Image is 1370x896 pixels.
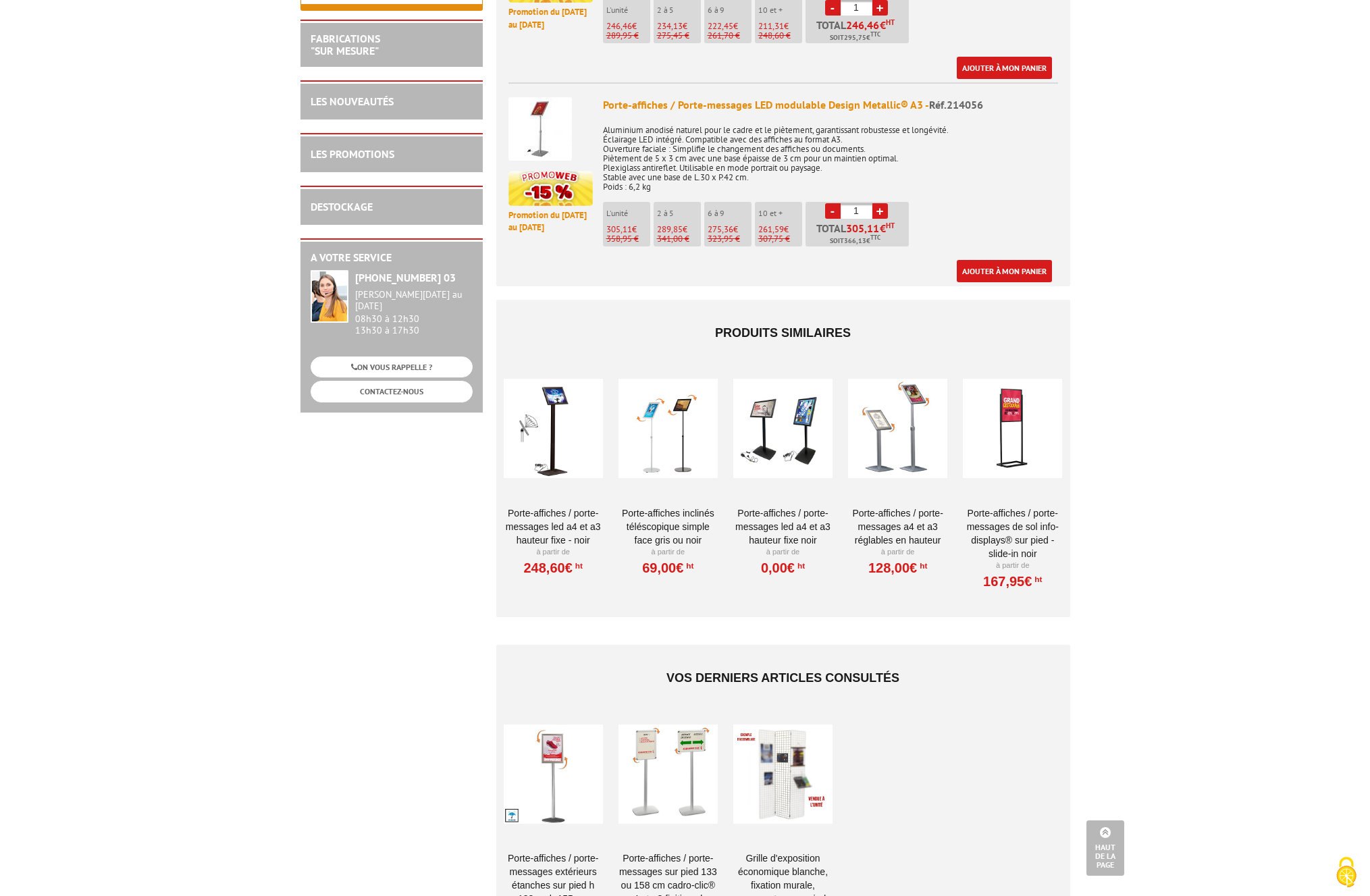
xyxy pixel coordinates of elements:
[917,561,927,571] sup: HT
[311,270,348,323] img: widget-service.jpg
[508,97,572,161] img: Porte-affiches / Porte-messages LED modulable Design Metallic® A3
[355,271,456,284] strong: [PHONE_NUMBER] 03
[504,547,603,558] p: À partir de
[708,234,752,244] p: 323,95 €
[848,506,947,547] a: Porte-affiches / Porte-messages A4 et A3 réglables en hauteur
[1086,820,1124,876] a: Haut de la page
[657,223,683,235] span: 289,85
[523,564,582,572] a: 248,60€HT
[708,5,752,15] p: 6 à 9
[761,564,805,572] a: 0,00€HT
[957,260,1052,282] a: Ajouter à mon panier
[603,116,1058,192] p: Aluminium anodisé naturel pour le cadre et le piètement, garantissant robustesse et longévité. Éc...
[963,506,1062,560] a: Porte-affiches / Porte-messages de sol Info-Displays® sur pied - Slide-in Noir
[606,225,650,234] p: €
[311,252,473,264] h2: A votre service
[657,225,701,234] p: €
[830,236,880,246] span: Soit €
[311,200,373,213] a: DESTOCKAGE
[715,326,851,340] span: Produits similaires
[508,171,593,206] img: promotion
[603,97,1058,113] div: Porte-affiches / Porte-messages LED modulable Design Metallic® A3 -
[355,289,473,312] div: [PERSON_NAME][DATE] au [DATE]
[880,20,886,30] span: €
[830,32,880,43] span: Soit €
[758,209,802,218] p: 10 et +
[683,561,693,571] sup: HT
[758,225,802,234] p: €
[311,95,394,108] a: LES NOUVEAUTÉS
[758,31,802,41] p: 248,60 €
[758,234,802,244] p: 307,75 €
[606,31,650,41] p: 289,95 €
[1329,855,1363,889] img: Cookies (fenêtre modale)
[795,561,805,571] sup: HT
[846,223,880,234] span: 305,11
[657,234,701,244] p: 341,00 €
[311,381,473,402] a: CONTACTEZ-NOUS
[606,20,632,32] span: 246,46
[642,564,693,572] a: 69,00€HT
[311,147,394,161] a: LES PROMOTIONS
[504,506,603,547] a: Porte-affiches / Porte-messages LED A4 et A3 hauteur fixe - Noir
[708,31,752,41] p: 261,70 €
[657,22,701,31] p: €
[1032,575,1042,584] sup: HT
[606,5,650,15] p: L'unité
[355,289,473,336] div: 08h30 à 12h30 13h30 à 17h30
[708,22,752,31] p: €
[708,209,752,218] p: 6 à 9
[657,20,683,32] span: 234,13
[666,671,899,685] span: Vos derniers articles consultés
[758,22,802,31] p: €
[733,547,833,558] p: À partir de
[880,223,886,234] span: €
[708,20,733,32] span: 222,45
[825,203,841,219] a: -
[708,223,733,235] span: 275,36
[618,547,718,558] p: À partir de
[1323,850,1370,896] button: Cookies (fenêtre modale)
[758,223,784,235] span: 261,59
[870,30,880,38] sup: TTC
[606,234,650,244] p: 358,95 €
[606,209,650,218] p: L'unité
[606,223,632,235] span: 305,11
[983,577,1042,585] a: 167,95€HT
[733,506,833,547] a: Porte-affiches / Porte-messages LED A4 et A3 hauteur fixe Noir
[844,236,866,246] span: 366,13
[606,22,650,31] p: €
[809,20,909,43] p: Total
[809,223,909,246] p: Total
[708,225,752,234] p: €
[618,506,718,547] a: Porte-affiches inclinés téléscopique simple face gris ou noir
[868,564,927,572] a: 128,00€HT
[886,18,895,27] sup: HT
[848,547,947,558] p: À partir de
[657,5,701,15] p: 2 à 5
[957,57,1052,79] a: Ajouter à mon panier
[311,357,473,377] a: ON VOUS RAPPELLE ?
[758,5,802,15] p: 10 et +
[929,98,983,111] span: Réf.214056
[657,31,701,41] p: 275,45 €
[886,221,895,230] sup: HT
[846,20,880,30] span: 246,46
[872,203,888,219] a: +
[573,561,583,571] sup: HT
[963,560,1062,571] p: À partir de
[311,32,380,57] a: FABRICATIONS"Sur Mesure"
[758,20,784,32] span: 211,31
[508,6,593,31] p: Promotion du [DATE] au [DATE]
[870,234,880,241] sup: TTC
[508,209,593,234] p: Promotion du [DATE] au [DATE]
[657,209,701,218] p: 2 à 5
[844,32,866,43] span: 295,75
